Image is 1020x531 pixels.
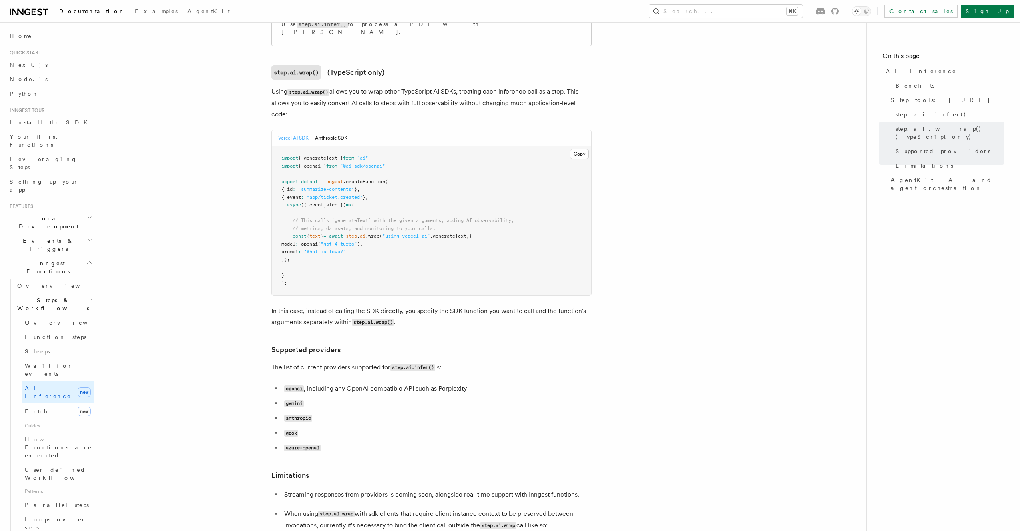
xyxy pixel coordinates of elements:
[297,20,348,28] code: step.ai.infer()
[281,273,284,278] span: }
[17,283,100,289] span: Overview
[363,194,365,200] span: }
[6,115,94,130] a: Install the SDK
[287,89,329,96] code: step.ai.wrap()
[379,233,382,239] span: (
[271,470,309,481] a: Limitations
[281,280,287,286] span: );
[281,20,582,36] p: Use to process a PDF with [PERSON_NAME].
[307,233,309,239] span: {
[6,152,94,174] a: Leveraging Steps
[883,64,1004,78] a: AI Inference
[6,237,87,253] span: Events & Triggers
[360,233,365,239] span: ai
[891,96,990,104] span: Step tools: [URL]
[130,2,183,22] a: Examples
[469,233,472,239] span: {
[6,214,87,230] span: Local Development
[891,176,1004,192] span: AgentKit: AI and agent orchestration
[326,163,337,169] span: from
[887,93,1004,107] a: Step tools: [URL]
[6,50,41,56] span: Quick start
[6,203,33,210] span: Features
[357,155,368,161] span: "ai"
[22,344,94,359] a: Sleeps
[318,511,355,517] code: step.ai.wrap
[281,179,298,184] span: export
[321,233,323,239] span: }
[892,107,1004,122] a: step.ai.infer()
[6,211,94,234] button: Local Development
[183,2,235,22] a: AgentKit
[298,186,354,192] span: "summarize-contents"
[284,489,592,500] p: Streaming responses from providers is coming soon, alongside real-time support with Inngest funct...
[6,107,45,114] span: Inngest tour
[323,233,326,239] span: =
[301,179,321,184] span: default
[281,155,298,161] span: import
[10,156,77,170] span: Leveraging Steps
[22,485,94,498] span: Patterns
[278,130,309,146] button: Vercel AI SDK
[271,344,341,355] a: Supported providers
[390,364,435,371] code: step.ai.infer()
[309,233,321,239] span: text
[343,155,354,161] span: from
[22,463,94,485] a: User-defined Workflows
[307,194,363,200] span: "app/ticket.created"
[25,408,48,415] span: Fetch
[293,218,514,223] span: // This calls `generateText` with the given arguments, adding AI observability,
[284,400,304,407] code: gemini
[354,186,357,192] span: }
[315,130,347,146] button: Anthropic SDK
[852,6,871,16] button: Toggle dark mode
[570,149,589,159] button: Copy
[25,467,97,481] span: User-defined Workflows
[25,385,71,399] span: AI Inference
[323,179,343,184] span: inngest
[10,76,48,82] span: Node.js
[271,65,321,80] code: step.ai.wrap()
[883,51,1004,64] h4: On this page
[78,387,91,397] span: new
[6,58,94,72] a: Next.js
[6,234,94,256] button: Events & Triggers
[25,348,50,355] span: Sleeps
[787,7,798,15] kbd: ⌘K
[22,432,94,463] a: How Functions are executed
[887,173,1004,195] a: AgentKit: AI and agent orchestration
[301,241,318,247] span: openai
[25,436,92,459] span: How Functions are executed
[22,330,94,344] a: Function steps
[318,241,321,247] span: (
[271,86,592,120] p: Using allows you to wrap other TypeScript AI SDKs, treating each inference call as a step. This a...
[382,233,430,239] span: "using-vercel-ai"
[896,82,934,90] span: Benefits
[896,125,1004,141] span: step.ai.wrap() (TypeScript only)
[281,249,298,254] span: prompt
[293,186,295,192] span: :
[301,202,323,208] span: ({ event
[430,233,433,239] span: ,
[10,62,48,68] span: Next.js
[298,249,301,254] span: :
[884,5,958,18] a: Contact sales
[14,293,94,315] button: Steps & Workflows
[271,65,384,80] a: step.ai.wrap()(TypeScript only)
[321,241,357,247] span: "gpt-4-turbo"
[281,194,301,200] span: { event
[14,279,94,293] a: Overview
[352,319,394,326] code: step.ai.wrap()
[480,522,516,529] code: step.ai.wrap
[14,296,89,312] span: Steps & Workflows
[6,29,94,43] a: Home
[271,305,592,328] p: In this case, instead of calling the SDK directly, you specify the SDK function you want to call ...
[54,2,130,22] a: Documentation
[298,163,326,169] span: { openai }
[284,430,298,437] code: grok
[6,256,94,279] button: Inngest Functions
[6,174,94,197] a: Setting up your app
[892,158,1004,173] a: Limitations
[649,5,803,18] button: Search...⌘K
[326,202,346,208] span: step })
